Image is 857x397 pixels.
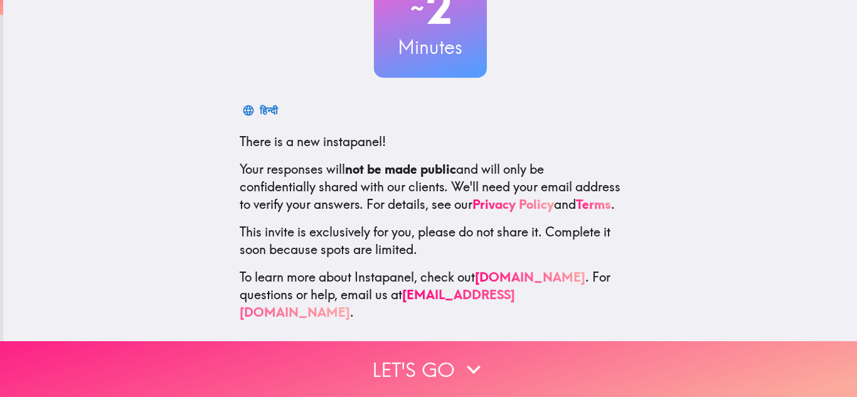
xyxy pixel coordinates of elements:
[240,287,515,320] a: [EMAIL_ADDRESS][DOMAIN_NAME]
[472,196,554,212] a: Privacy Policy
[240,98,283,123] button: हिन्दी
[576,196,611,212] a: Terms
[240,134,386,149] span: There is a new instapanel!
[240,223,621,258] p: This invite is exclusively for you, please do not share it. Complete it soon because spots are li...
[374,34,487,60] h3: Minutes
[240,268,621,321] p: To learn more about Instapanel, check out . For questions or help, email us at .
[475,269,585,285] a: [DOMAIN_NAME]
[260,102,278,119] div: हिन्दी
[240,161,621,213] p: Your responses will and will only be confidentially shared with our clients. We'll need your emai...
[345,161,456,177] b: not be made public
